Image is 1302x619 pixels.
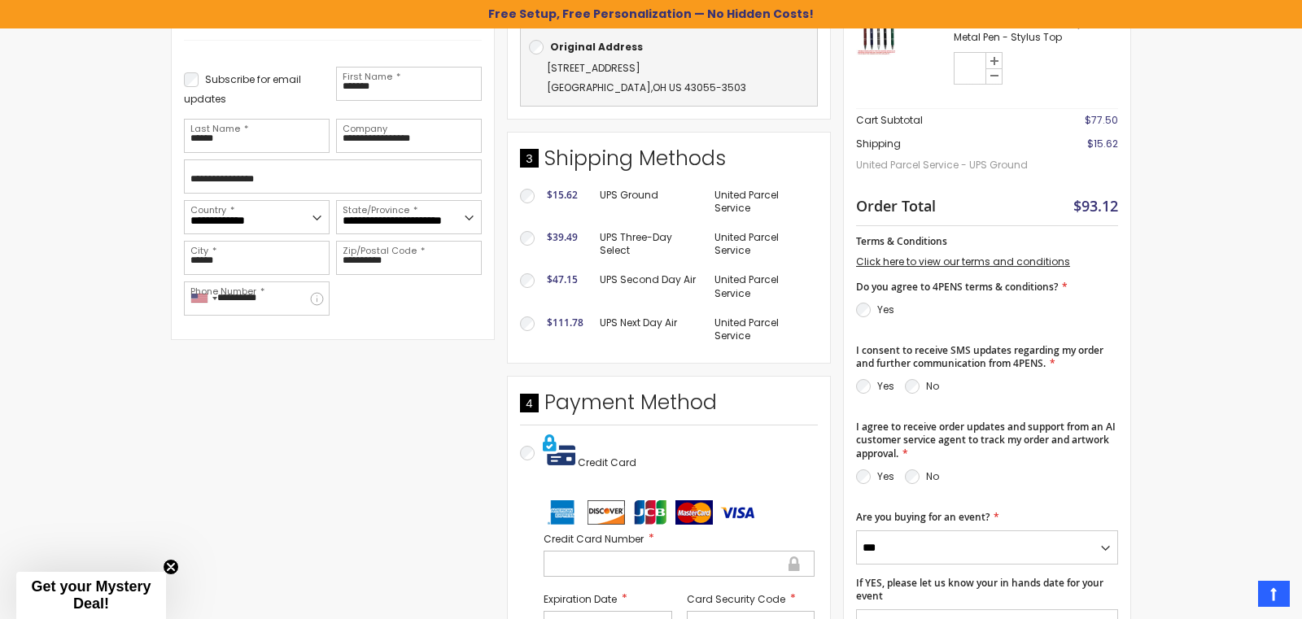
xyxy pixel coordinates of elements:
[954,18,1071,44] strong: Custom Soft Touch Metal Pen - Stylus Top
[520,389,818,425] div: Payment Method
[706,265,818,307] td: United Parcel Service
[1168,575,1302,619] iframe: Google Customer Reviews
[856,11,901,55] img: Custom Soft Touch Stylus Pen-Assorted
[163,559,179,575] button: Close teaser
[547,272,578,286] span: $47.15
[547,230,578,244] span: $39.49
[877,303,894,316] label: Yes
[653,81,666,94] span: OH
[687,591,815,607] label: Card Security Code
[1085,113,1118,127] span: $77.50
[578,456,636,469] span: Credit Card
[706,308,818,351] td: United Parcel Service
[787,554,802,573] div: Secure transaction
[856,137,901,150] span: Shipping
[856,194,936,216] strong: Order Total
[529,59,809,98] div: ,
[706,223,818,265] td: United Parcel Service
[631,500,669,525] img: jcb
[1087,137,1118,150] span: $15.62
[592,223,706,265] td: UPS Three-Day Select
[544,591,672,607] label: Expiration Date
[669,81,682,94] span: US
[592,308,706,351] td: UPS Next Day Air
[544,500,581,525] img: amex
[550,40,643,54] b: Original Address
[856,420,1116,460] span: I agree to receive order updates and support from an AI customer service agent to track my order ...
[856,343,1103,370] span: I consent to receive SMS updates regarding my order and further communication from 4PENS.
[856,150,1047,180] span: United Parcel Service - UPS Ground
[547,316,583,329] span: $111.78
[547,81,651,94] span: [GEOGRAPHIC_DATA]
[675,500,713,525] img: mastercard
[520,145,818,181] div: Shipping Methods
[543,434,575,466] img: Pay with credit card
[16,572,166,619] div: Get your Mystery Deal!Close teaser
[856,576,1103,603] span: If YES, please let us know your in hands date for your event
[684,81,746,94] span: 43055-3503
[31,578,151,612] span: Get your Mystery Deal!
[592,265,706,307] td: UPS Second Day Air
[185,282,222,315] div: United States: +1
[856,255,1070,268] a: Click here to view our terms and conditions
[926,379,939,393] label: No
[706,181,818,223] td: United Parcel Service
[926,469,939,483] label: No
[547,188,578,202] span: $15.62
[544,531,815,547] label: Credit Card Number
[547,61,640,75] span: [STREET_ADDRESS]
[856,280,1058,294] span: Do you agree to 4PENS terms & conditions?
[856,234,947,248] span: Terms & Conditions
[856,109,1047,133] th: Cart Subtotal
[877,379,894,393] label: Yes
[184,72,301,106] span: Subscribe for email updates
[877,469,894,483] label: Yes
[719,500,757,525] img: visa
[856,510,990,524] span: Are you buying for an event?
[588,500,625,525] img: discover
[592,181,706,223] td: UPS Ground
[1073,196,1118,216] span: $93.12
